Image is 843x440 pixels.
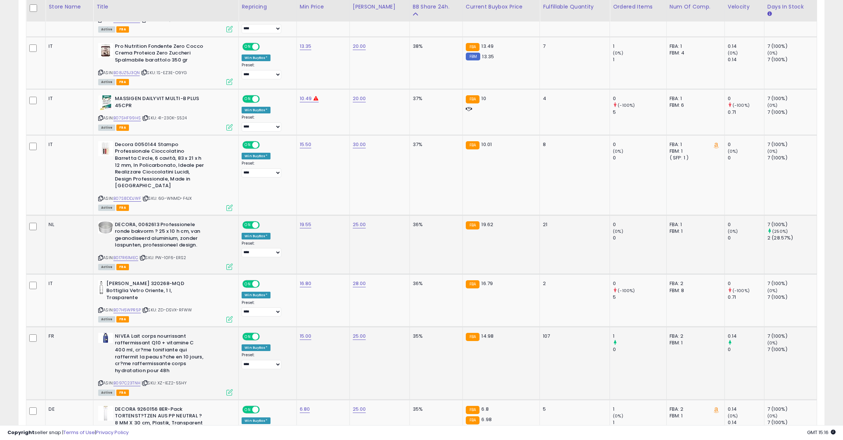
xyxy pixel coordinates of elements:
[106,280,196,303] b: [PERSON_NAME] 320268-MQD Bottiglia Vetro Oriente, 1 l, Trasparente
[413,3,459,11] div: BB Share 24h.
[767,221,817,228] div: 7 (100%)
[728,235,764,241] div: 0
[728,228,738,234] small: (0%)
[772,228,788,234] small: (250%)
[242,241,291,258] div: Preset:
[613,109,666,116] div: 5
[259,96,271,102] span: OFF
[259,142,271,148] span: OFF
[413,333,457,340] div: 35%
[670,50,719,56] div: FBM: 4
[98,141,233,210] div: ASIN:
[733,288,750,294] small: (-100%)
[466,3,537,11] div: Current Buybox Price
[613,228,623,234] small: (0%)
[670,280,719,287] div: FBA: 2
[49,43,87,50] div: IT
[728,294,764,301] div: 0.71
[613,235,666,241] div: 0
[116,205,129,211] span: FBA
[300,221,312,228] a: 19.55
[670,221,719,228] div: FBA: 1
[116,316,129,322] span: FBA
[413,43,457,50] div: 38%
[63,429,95,436] a: Terms of Use
[481,95,486,102] span: 10
[543,406,604,413] div: 5
[618,288,635,294] small: (-100%)
[767,3,814,11] div: Days In Stock
[767,346,817,353] div: 7 (100%)
[113,195,141,202] a: B07S8DDJWF
[466,53,480,60] small: FBM
[113,255,138,261] a: B017R61MEC
[482,53,494,60] span: 13.35
[259,333,271,340] span: OFF
[242,161,291,178] div: Preset:
[767,294,817,301] div: 7 (100%)
[466,416,479,424] small: FBA
[115,221,205,251] b: DECORA, 0062613 Professionele ronde bakvorm ? 25 x 10 h cm, van geanodiseerd aluminium, zonder la...
[98,280,233,321] div: ASIN:
[242,54,271,61] div: Win BuyBox *
[243,43,252,50] span: ON
[618,102,635,108] small: (-100%)
[728,413,738,419] small: (0%)
[98,221,113,234] img: 312Whl8haNL._SL40_.jpg
[613,221,666,228] div: 0
[466,141,479,149] small: FBA
[466,406,479,414] small: FBA
[613,346,666,353] div: 0
[98,333,113,343] img: 31SKZYqVYmL._SL40_.jpg
[543,3,607,11] div: Fulfillable Quantity
[613,95,666,102] div: 0
[466,43,479,51] small: FBA
[98,141,113,156] img: 41mf2tRTdKL._SL40_.jpg
[49,141,87,148] div: IT
[481,43,494,50] span: 13.49
[613,56,666,63] div: 1
[98,406,113,421] img: 31L4CiGn5xL._SL40_.jpg
[543,43,604,50] div: 7
[142,380,187,386] span: | SKU: XZ-IEZ2-55HY
[466,221,479,229] small: FBA
[300,406,310,413] a: 6.80
[543,333,604,340] div: 107
[767,413,778,419] small: (0%)
[116,390,129,396] span: FBA
[49,3,90,11] div: Store Name
[96,3,235,11] div: Title
[98,333,233,395] div: ASIN:
[670,228,719,235] div: FBM: 1
[98,205,115,211] span: All listings currently available for purchase on Amazon
[728,95,764,102] div: 0
[300,3,346,11] div: Min Price
[353,43,366,50] a: 20.00
[767,141,817,148] div: 7 (100%)
[728,3,761,11] div: Velocity
[670,155,719,161] div: ( SFP: 1 )
[353,95,366,102] a: 20.00
[242,417,271,424] div: Win BuyBox *
[767,11,772,17] small: Days In Stock.
[243,222,252,228] span: ON
[613,294,666,301] div: 5
[353,221,366,228] a: 25.00
[96,429,129,436] a: Privacy Policy
[613,141,666,148] div: 0
[142,307,192,313] span: | SKU: ZD-DSVX-RFWW
[98,125,115,131] span: All listings currently available for purchase on Amazon
[728,56,764,63] div: 0.14
[113,307,141,313] a: B07H5WPR5P
[767,50,778,56] small: (0%)
[728,50,738,56] small: (0%)
[481,141,492,148] span: 10.01
[242,344,271,351] div: Win BuyBox *
[613,148,623,154] small: (0%)
[98,95,113,110] img: 41Q9dmc75NL._SL40_.jpg
[242,107,271,113] div: Win BuyBox *
[242,300,291,317] div: Preset:
[728,346,764,353] div: 0
[767,340,778,346] small: (0%)
[543,280,604,287] div: 2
